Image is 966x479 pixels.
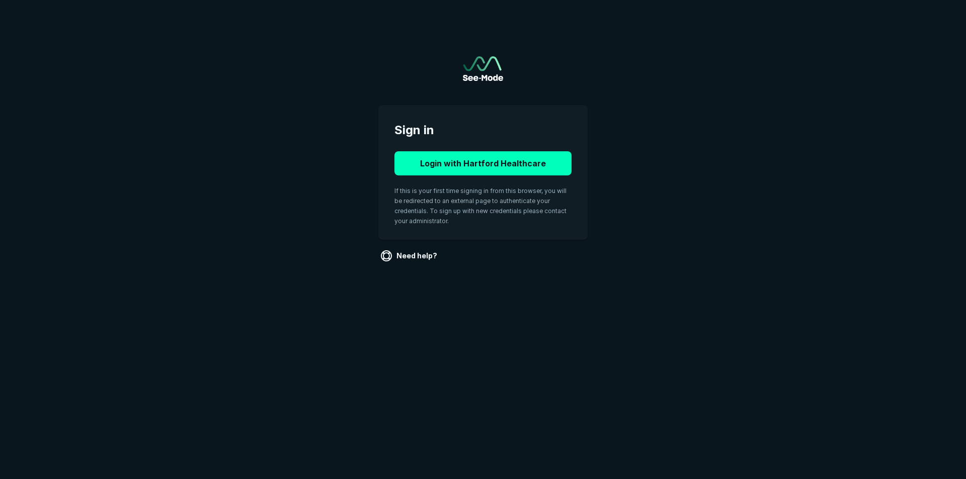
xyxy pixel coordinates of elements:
[394,121,572,139] span: Sign in
[463,56,503,81] img: See-Mode Logo
[463,56,503,81] a: Go to sign in
[394,151,572,175] button: Login with Hartford Healthcare
[378,248,441,264] a: Need help?
[394,187,567,225] span: If this is your first time signing in from this browser, you will be redirected to an external pa...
